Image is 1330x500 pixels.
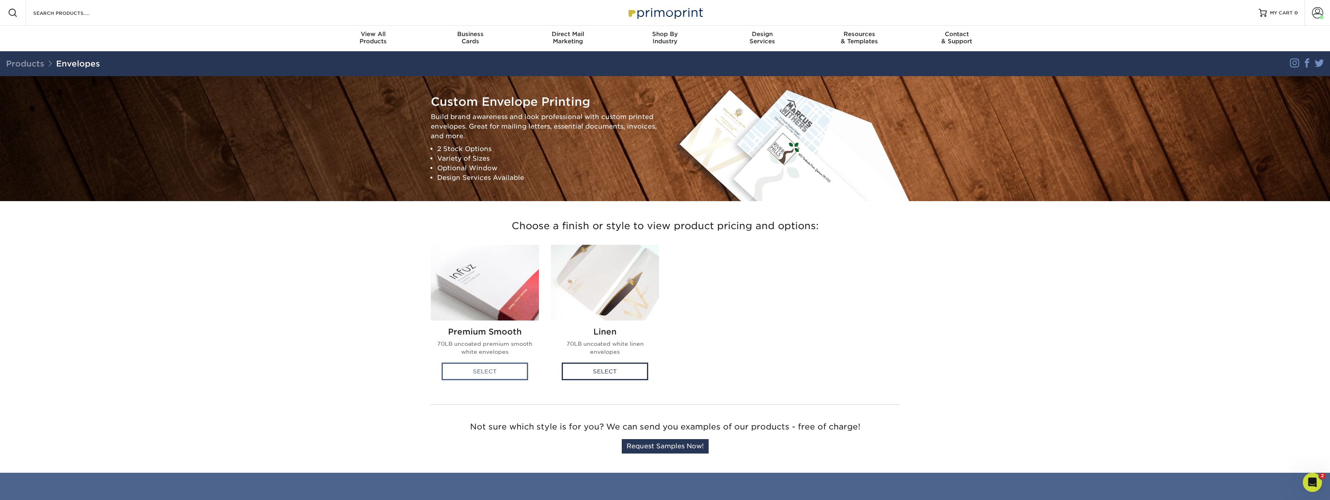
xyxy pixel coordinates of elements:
[6,59,44,69] a: Products
[617,30,714,38] span: Shop By
[1303,473,1322,492] iframe: Intercom live chat
[325,30,422,38] span: View All
[437,144,659,153] li: 2 Stock Options
[908,30,1005,45] div: & Support
[811,30,908,45] div: & Templates
[437,340,532,356] p: 70LB uncoated premium smooth white envelopes
[617,26,714,51] a: Shop ByIndustry
[562,363,648,380] div: Select
[625,4,705,21] img: Primoprint
[713,26,811,51] a: DesignServices
[422,30,519,38] span: Business
[442,363,528,380] div: Select
[431,112,659,141] p: Build brand awareness and look professional with custom printed envelopes. Great for mailing lett...
[431,211,899,242] h3: Choose a finish or style to view product pricing and options:
[671,86,912,201] img: Envelopes
[422,30,519,45] div: Cards
[437,163,659,173] li: Optional Window
[32,8,110,18] input: SEARCH PRODUCTS.....
[431,421,899,433] p: Not sure which style is for you? We can send you examples of our products - free of charge!
[1294,10,1298,16] span: 0
[908,26,1005,51] a: Contact& Support
[519,30,617,45] div: Marketing
[557,327,653,337] h2: Linen
[713,30,811,45] div: Services
[437,173,659,182] li: Design Services Available
[908,30,1005,38] span: Contact
[431,245,539,388] a: Premium Smooth Envelopes Premium Smooth 70LB uncoated premium smooth white envelopes Select
[557,340,653,356] p: 70LB uncoated white linen envelopes
[431,245,539,321] img: Premium Smooth Envelopes
[713,30,811,38] span: Design
[617,30,714,45] div: Industry
[811,26,908,51] a: Resources& Templates
[437,153,659,163] li: Variety of Sizes
[551,245,659,321] img: Linen Envelopes
[325,26,422,51] a: View AllProducts
[519,30,617,38] span: Direct Mail
[325,30,422,45] div: Products
[811,30,908,38] span: Resources
[1270,10,1293,16] span: MY CART
[622,439,709,454] a: Request Samples Now!
[519,26,617,51] a: Direct MailMarketing
[1319,473,1326,479] span: 2
[437,327,532,337] h2: Premium Smooth
[431,95,659,109] h1: Custom Envelope Printing
[422,26,519,51] a: BusinessCards
[551,245,659,388] a: Linen Envelopes Linen 70LB uncoated white linen envelopes Select
[56,59,100,69] a: Envelopes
